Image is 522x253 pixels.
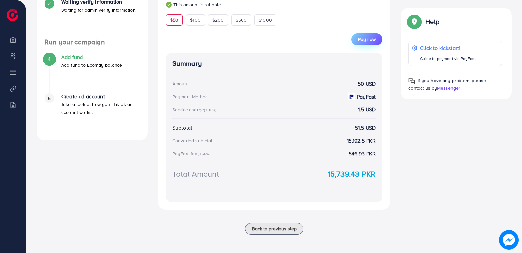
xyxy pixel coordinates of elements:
div: Payment Method [172,93,208,100]
p: Take a look at how your TikTok ad account works. [61,100,140,116]
h4: Create ad account [61,93,140,99]
p: Click to kickstart! [420,44,476,52]
span: $500 [236,17,247,23]
h4: Add fund [61,54,122,60]
strong: 1.5 USD [358,106,376,113]
span: 4 [48,55,51,63]
p: Add fund to Ecomdy balance [61,61,122,69]
div: PayFast fee [172,150,212,157]
span: $100 [190,17,201,23]
img: logo [7,9,18,21]
div: Subtotal [172,124,192,132]
small: (3.60%) [198,151,210,156]
span: $50 [170,17,178,23]
strong: PayFast [357,93,376,100]
div: Total Amount [172,168,219,180]
span: Pay now [358,36,376,43]
img: Popup guide [408,16,420,27]
span: $200 [212,17,224,23]
button: Back to previous step [245,223,303,235]
img: Popup guide [408,78,415,84]
span: 5 [48,95,51,102]
button: Pay now [351,33,382,45]
div: Converted subtotal [172,137,213,144]
div: Amount [172,81,189,87]
p: Help [425,18,439,26]
strong: 51.5 USD [355,124,376,132]
span: Messenger [437,85,460,91]
img: payment [348,93,355,100]
span: Back to previous step [252,226,297,232]
h4: Run your campaign [37,38,148,46]
h4: Summary [172,60,376,68]
small: (3.00%) [204,107,216,113]
strong: 546.93 PKR [349,150,376,157]
span: If you have any problem, please contact us by [408,77,486,91]
p: Guide to payment via PayFast [420,55,476,63]
img: image [499,230,518,249]
li: Create ad account [37,93,148,133]
strong: 15,192.5 PKR [347,137,376,145]
strong: 15,739.43 PKR [328,168,376,180]
img: guide [166,2,172,8]
strong: 50 USD [358,80,376,88]
div: Service charge [172,106,218,113]
p: Waiting for admin verify information. [61,6,136,14]
li: Add fund [37,54,148,93]
span: $1000 [259,17,272,23]
small: This amount is suitable [166,1,383,8]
